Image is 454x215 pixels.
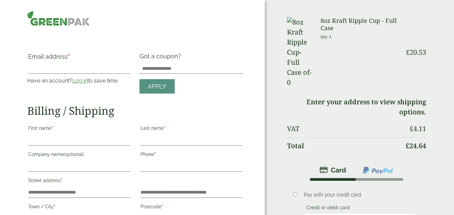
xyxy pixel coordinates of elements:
[287,121,401,137] th: VAT
[139,53,184,63] label: Got a coupon?
[72,77,87,84] a: Log in
[164,125,165,131] abbr: required
[28,54,130,63] label: Email address
[410,124,426,133] bdi: 4.11
[406,48,410,57] span: £
[304,205,353,212] label: Credit or debit card
[406,141,409,150] span: £
[148,83,166,90] span: Apply
[406,141,426,150] bdi: 24.64
[321,34,332,39] small: Qty: 1
[410,124,413,133] span: £
[28,123,130,135] label: First name
[287,94,426,120] td: Enter your address to view shipping options.
[140,150,243,161] label: Phone
[321,17,401,32] h3: 8oz Kraft Ripple Cup - Full Case
[154,152,156,157] abbr: required
[51,125,53,131] abbr: required
[287,17,313,88] img: 8oz Kraft Ripple Cup-Full Case of-0
[304,191,416,199] p: Pay with your credit card.
[27,11,90,26] img: GreenPak Supplies
[27,77,131,85] p: Have an account? to save time
[27,104,243,117] h2: Billing / Shipping
[28,202,130,213] label: Town / City
[140,123,243,135] label: Last name
[320,166,346,174] img: stripe.png
[28,176,130,187] label: Street address
[287,138,401,154] th: Total
[68,53,70,60] abbr: required
[64,152,84,157] span: (optional)
[161,204,163,209] abbr: required
[28,150,130,161] label: Company name
[140,202,243,213] label: Postcode
[362,166,394,175] img: ppcp-gateway.png
[139,79,175,94] a: Apply
[54,204,55,209] abbr: required
[406,48,426,57] bdi: 20.53
[61,178,63,183] abbr: required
